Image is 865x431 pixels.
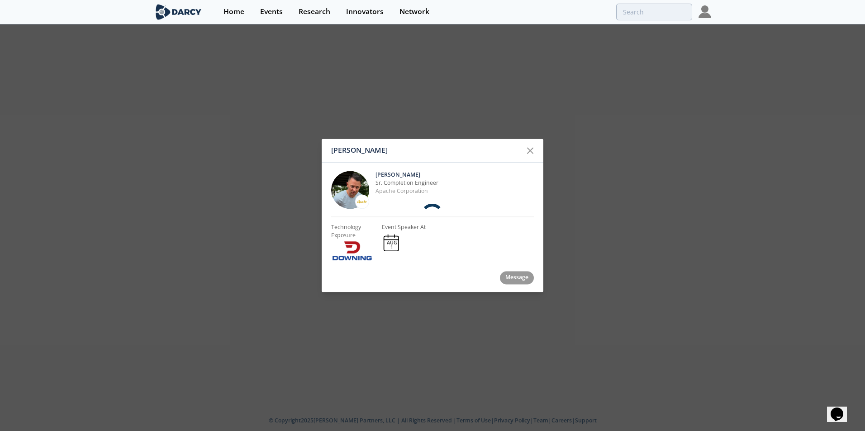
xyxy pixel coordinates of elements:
div: 1 [387,245,397,250]
a: AUG 1 [382,233,401,252]
div: Events [260,8,283,15]
p: Technology Exposure [331,223,375,240]
p: Event Speaker At [382,223,426,231]
p: Sr. Completion Engineer [375,179,534,187]
div: Network [399,8,429,15]
div: Message [500,271,534,284]
img: Profile [699,5,711,18]
a: Downing [331,240,375,262]
div: [PERSON_NAME] [331,142,522,159]
img: calendar-blank.svg [382,233,401,252]
img: Downing [331,240,373,262]
div: Innovators [346,8,384,15]
p: Apache Corporation [375,187,534,196]
div: Research [299,8,330,15]
iframe: chat widget [827,395,856,422]
img: Apache Corporation [357,200,367,204]
img: logo-wide.svg [154,4,203,20]
div: Home [223,8,244,15]
input: Advanced Search [616,4,692,20]
img: 9bc3f5c1-b56b-4cab-9257-8007c416e4ca [331,171,369,209]
div: AUG [387,240,397,245]
p: [PERSON_NAME] [375,171,534,179]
